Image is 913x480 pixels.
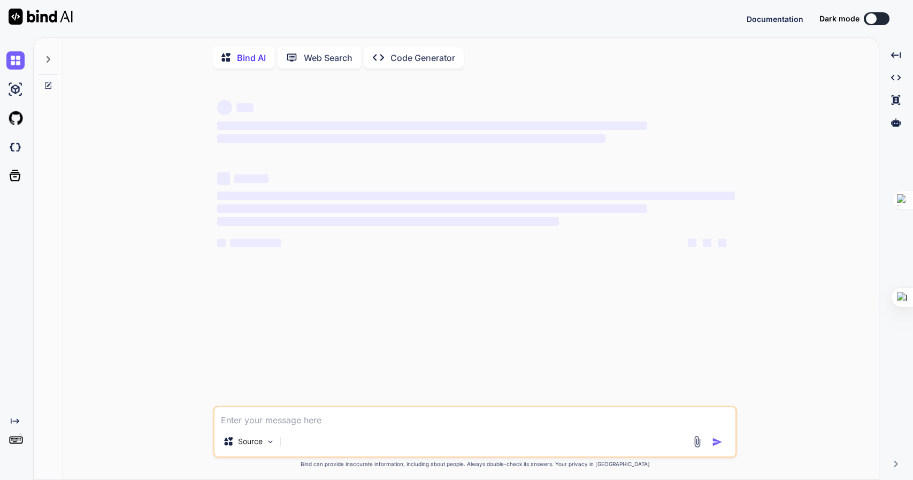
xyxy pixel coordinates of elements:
[304,51,352,64] p: Web Search
[230,239,281,247] span: ‌
[217,217,559,226] span: ‌
[217,192,735,200] span: ‌
[217,172,230,185] span: ‌
[819,13,860,24] span: Dark mode
[217,121,647,130] span: ‌
[237,51,266,64] p: Bind AI
[217,239,226,247] span: ‌
[213,460,737,468] p: Bind can provide inaccurate information, including about people. Always double-check its answers....
[238,436,263,447] p: Source
[747,14,803,24] span: Documentation
[6,138,25,156] img: darkCloudIdeIcon
[234,174,268,183] span: ‌
[703,239,711,247] span: ‌
[266,437,275,446] img: Pick Models
[718,239,726,247] span: ‌
[217,204,647,213] span: ‌
[691,436,703,448] img: attachment
[217,134,605,143] span: ‌
[217,100,232,115] span: ‌
[9,9,73,25] img: Bind AI
[688,239,696,247] span: ‌
[6,80,25,98] img: ai-studio
[6,51,25,70] img: chat
[390,51,455,64] p: Code Generator
[747,13,803,25] button: Documentation
[6,109,25,127] img: githubLight
[236,103,254,112] span: ‌
[712,437,723,447] img: icon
